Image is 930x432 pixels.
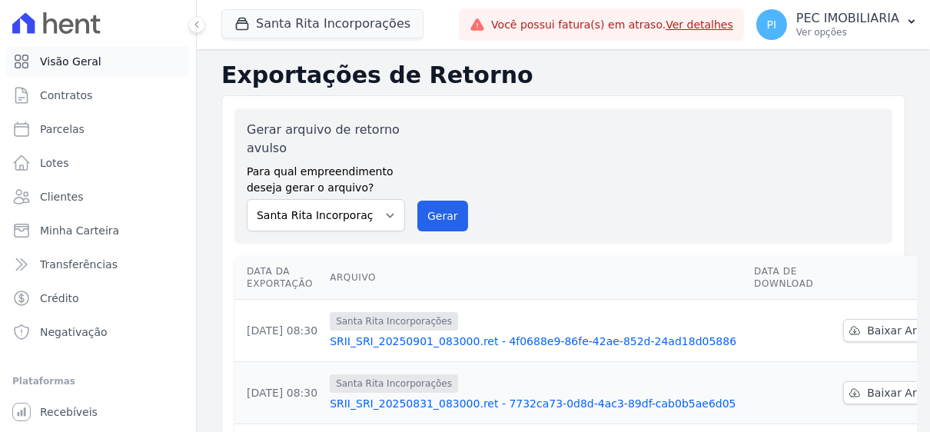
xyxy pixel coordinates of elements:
button: Gerar [417,201,468,231]
a: Crédito [6,283,190,314]
a: Negativação [6,317,190,347]
a: Ver detalhes [666,18,733,31]
a: Minha Carteira [6,215,190,246]
button: PI PEC IMOBILIARIA Ver opções [744,3,930,46]
th: Data da Exportação [234,256,324,300]
span: Contratos [40,88,92,103]
span: Você possui fatura(s) em atraso. [491,17,733,33]
span: PI [767,19,777,30]
a: Lotes [6,148,190,178]
a: SRII_SRI_20250831_083000.ret - 7732ca73-0d8d-4ac3-89df-cab0b5ae6d05 [330,396,742,411]
label: Gerar arquivo de retorno avulso [247,121,405,158]
th: Arquivo [324,256,748,300]
span: Minha Carteira [40,223,119,238]
span: Recebíveis [40,404,98,420]
label: Para qual empreendimento deseja gerar o arquivo? [247,158,405,196]
span: Lotes [40,155,69,171]
a: Clientes [6,181,190,212]
a: Parcelas [6,114,190,145]
td: [DATE] 08:30 [234,362,324,424]
h2: Exportações de Retorno [221,61,905,89]
span: Crédito [40,291,79,306]
span: Visão Geral [40,54,101,69]
p: Ver opções [796,26,899,38]
div: Plataformas [12,372,184,390]
a: Transferências [6,249,190,280]
td: [DATE] 08:30 [234,300,324,362]
span: Parcelas [40,121,85,137]
a: Recebíveis [6,397,190,427]
span: Clientes [40,189,83,204]
span: Transferências [40,257,118,272]
button: Santa Rita Incorporações [221,9,423,38]
a: SRII_SRI_20250901_083000.ret - 4f0688e9-86fe-42ae-852d-24ad18d05886 [330,334,742,349]
a: Visão Geral [6,46,190,77]
span: Santa Rita Incorporações [330,374,458,393]
th: Data de Download [748,256,837,300]
span: Santa Rita Incorporações [330,312,458,331]
p: PEC IMOBILIARIA [796,11,899,26]
a: Contratos [6,80,190,111]
span: Negativação [40,324,108,340]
